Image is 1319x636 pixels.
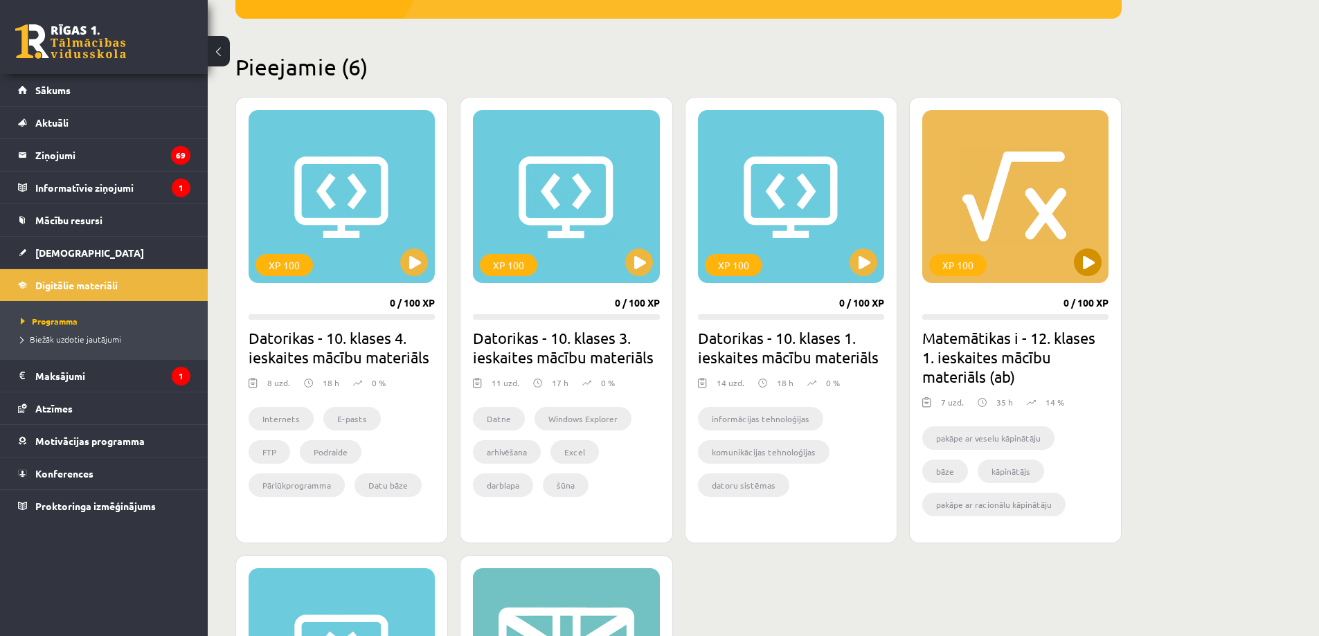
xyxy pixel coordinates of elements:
[249,440,290,464] li: FTP
[35,500,156,512] span: Proktoringa izmēģinājums
[21,315,194,327] a: Programma
[171,146,190,165] i: 69
[922,328,1109,386] h2: Matemātikas i - 12. klases 1. ieskaites mācību materiāls (ab)
[705,254,762,276] div: XP 100
[372,376,386,389] p: 0 %
[698,407,823,430] li: informācijas tehnoloģijas
[18,237,190,269] a: [DEMOGRAPHIC_DATA]
[473,407,525,430] li: Datne
[323,407,381,430] li: E-pasts
[18,490,190,522] a: Proktoringa izmēģinājums
[35,435,145,447] span: Motivācijas programma
[249,473,345,497] li: Pārlūkprogramma
[922,426,1055,450] li: pakāpe ar veselu kāpinātāju
[777,376,793,389] p: 18 h
[249,407,314,430] li: Internets
[826,376,840,389] p: 0 %
[35,402,73,415] span: Atzīmes
[473,328,659,367] h2: Datorikas - 10. klases 3. ieskaites mācību materiāls
[922,493,1066,516] li: pakāpe ar racionālu kāpinātāju
[18,139,190,171] a: Ziņojumi69
[21,333,194,345] a: Biežāk uzdotie jautājumi
[698,473,789,497] li: datoru sistēmas
[698,440,829,464] li: komunikācijas tehnoloģijas
[717,376,744,397] div: 14 uzd.
[35,360,190,392] legend: Maksājumi
[35,172,190,203] legend: Informatīvie ziņojumi
[480,254,537,276] div: XP 100
[172,367,190,385] i: 1
[235,53,1122,80] h2: Pieejamie (6)
[535,407,631,430] li: Windows Explorer
[18,107,190,138] a: Aktuāli
[18,172,190,203] a: Informatīvie ziņojumi1
[996,396,1013,408] p: 35 h
[18,269,190,301] a: Digitālie materiāli
[941,396,964,417] div: 7 uzd.
[172,179,190,197] i: 1
[35,116,69,129] span: Aktuāli
[601,376,615,389] p: 0 %
[255,254,313,276] div: XP 100
[300,440,361,464] li: Podraide
[355,473,422,497] li: Datu bāze
[552,376,568,389] p: 17 h
[18,425,190,457] a: Motivācijas programma
[18,392,190,424] a: Atzīmes
[15,24,126,59] a: Rīgas 1. Tālmācības vidusskola
[698,328,884,367] h2: Datorikas - 10. klases 1. ieskaites mācību materiāls
[18,74,190,106] a: Sākums
[35,214,102,226] span: Mācību resursi
[978,460,1044,483] li: kāpinātājs
[35,279,118,291] span: Digitālie materiāli
[543,473,589,497] li: šūna
[1046,396,1064,408] p: 14 %
[249,328,435,367] h2: Datorikas - 10. klases 4. ieskaites mācību materiāls
[35,139,190,171] legend: Ziņojumi
[473,473,533,497] li: darblapa
[18,360,190,392] a: Maksājumi1
[18,457,190,489] a: Konferences
[929,254,987,276] div: XP 100
[473,440,541,464] li: arhivēšana
[35,246,144,259] span: [DEMOGRAPHIC_DATA]
[35,84,71,96] span: Sākums
[21,334,121,345] span: Biežāk uzdotie jautājumi
[492,376,519,397] div: 11 uzd.
[35,467,93,480] span: Konferences
[267,376,290,397] div: 8 uzd.
[18,204,190,236] a: Mācību resursi
[550,440,599,464] li: Excel
[21,316,78,327] span: Programma
[922,460,968,483] li: bāze
[323,376,339,389] p: 18 h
